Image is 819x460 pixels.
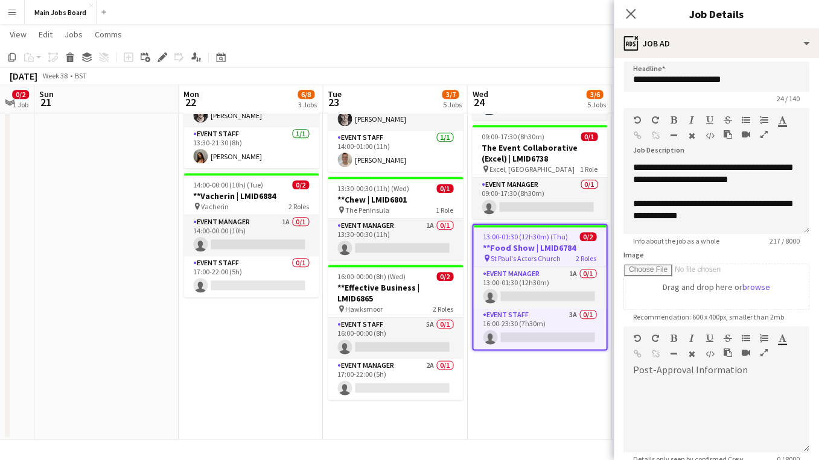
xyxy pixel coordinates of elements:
button: Undo [633,115,642,125]
div: 3 Jobs [298,100,317,109]
span: 22 [182,95,199,109]
h3: **Food Show | LMID6784 [473,242,606,253]
span: 0/2 [12,90,29,99]
span: 13:30-00:30 (11h) (Wed) [337,184,409,193]
span: Sun [39,89,54,99]
div: Job Ad [614,29,819,58]
a: Jobs [60,27,88,42]
h3: **Vacherin | LMID6884 [183,191,319,201]
span: Excel, [GEOGRAPHIC_DATA] [489,165,575,174]
h3: The Event Collaborative (Excel) | LMID6738 [472,142,607,164]
span: 16:00-00:00 (8h) (Wed) [337,272,406,281]
span: 3/6 [586,90,603,99]
button: Ordered List [760,115,768,125]
app-job-card: 16:00-00:00 (8h) (Wed)0/2**Effective Business | LMID6865 Hawksmoor2 RolesEvent Staff5A0/116:00-00... [328,265,463,400]
span: 0/1 [436,184,453,193]
button: HTML Code [706,349,714,359]
span: 24 / 140 [767,94,809,103]
span: Hawksmoor [345,304,383,313]
button: Underline [706,333,714,343]
app-card-role: Event Manager0/109:00-17:30 (8h30m) [472,178,607,219]
a: Edit [34,27,57,42]
button: Bold [669,333,678,343]
div: [DATE] [10,70,37,82]
button: Insert video [742,348,750,358]
button: Insert video [742,130,750,139]
span: Vacherin [201,202,229,211]
button: Clear Formatting [687,349,696,359]
button: Strikethrough [724,333,732,343]
span: 24 [470,95,488,109]
div: 1 Job [13,100,28,109]
span: 0/2 [436,272,453,281]
app-card-role: Event Staff0/117:00-22:00 (5h) [183,256,319,297]
span: 09:00-17:30 (8h30m) [482,132,544,141]
a: Comms [90,27,127,42]
span: Edit [39,29,53,40]
button: Fullscreen [760,348,768,358]
span: 2 Roles [288,202,309,211]
button: Redo [651,115,660,125]
span: 1 Role [580,165,598,174]
button: Unordered List [742,115,750,125]
div: 5 Jobs [587,100,605,109]
span: 217 / 8000 [760,236,809,245]
button: Strikethrough [724,115,732,125]
app-card-role: Event Manager2A0/117:00-22:00 (5h) [328,359,463,400]
button: Clear Formatting [687,131,696,140]
span: 1 Role [436,206,453,215]
button: Horizontal Line [669,349,678,359]
button: Ordered List [760,333,768,343]
span: 3/7 [442,90,459,99]
a: View [5,27,31,42]
button: Paste as plain text [724,130,732,139]
button: HTML Code [706,131,714,140]
span: Info about the job as a whole [623,236,729,245]
span: The Peninsula [345,206,389,215]
button: Undo [633,333,642,343]
app-job-card: 09:00-17:30 (8h30m)0/1The Event Collaborative (Excel) | LMID6738 Excel, [GEOGRAPHIC_DATA]1 RoleEv... [472,125,607,219]
span: 21 [37,95,54,109]
h3: **Chew | LMID6801 [328,194,463,205]
span: 2 Roles [576,254,596,263]
span: 14:00-00:00 (10h) (Tue) [193,180,263,189]
button: Italic [687,333,696,343]
span: St Paul's Actors Church [491,254,561,263]
button: Unordered List [742,333,750,343]
span: Week 38 [40,71,70,80]
app-card-role: Event Staff1/113:30-21:30 (8h)[PERSON_NAME] [183,127,319,168]
h3: Job Details [614,6,819,22]
div: BST [75,71,87,80]
app-card-role: Event Staff1/114:00-01:00 (11h)[PERSON_NAME] [328,131,463,172]
app-card-role: Event Manager1A0/113:30-00:30 (11h) [328,219,463,260]
button: Bold [669,115,678,125]
app-job-card: 13:00-01:30 (12h30m) (Thu)0/2**Food Show | LMID6784 St Paul's Actors Church2 RolesEvent Manager1A... [472,224,607,350]
button: Paste as plain text [724,348,732,358]
h3: **Effective Business | LMID6865 [328,282,463,304]
span: Recommendation: 600 x 400px, smaller than 2mb [623,312,794,321]
button: Fullscreen [760,130,768,139]
span: Jobs [65,29,83,40]
span: 23 [326,95,342,109]
button: Text Color [778,115,786,125]
span: 2 Roles [433,304,453,313]
span: Comms [95,29,122,40]
app-job-card: 13:30-00:30 (11h) (Wed)0/1**Chew | LMID6801 The Peninsula1 RoleEvent Manager1A0/113:30-00:30 (11h) [328,177,463,260]
span: Mon [183,89,199,99]
button: Main Jobs Board [25,1,97,24]
app-job-card: 14:00-00:00 (10h) (Tue)0/2**Vacherin | LMID6884 Vacherin2 RolesEvent Manager1A0/114:00-00:00 (10h... [183,173,319,297]
app-card-role: Event Manager1A0/113:00-01:30 (12h30m) [473,267,606,308]
button: Italic [687,115,696,125]
app-card-role: Event Staff3A0/116:00-23:30 (7h30m) [473,308,606,349]
app-card-role: Event Manager1A0/114:00-00:00 (10h) [183,215,319,256]
button: Redo [651,333,660,343]
span: 0/1 [581,132,598,141]
div: 5 Jobs [442,100,461,109]
span: Wed [472,89,488,99]
button: Text Color [778,333,786,343]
